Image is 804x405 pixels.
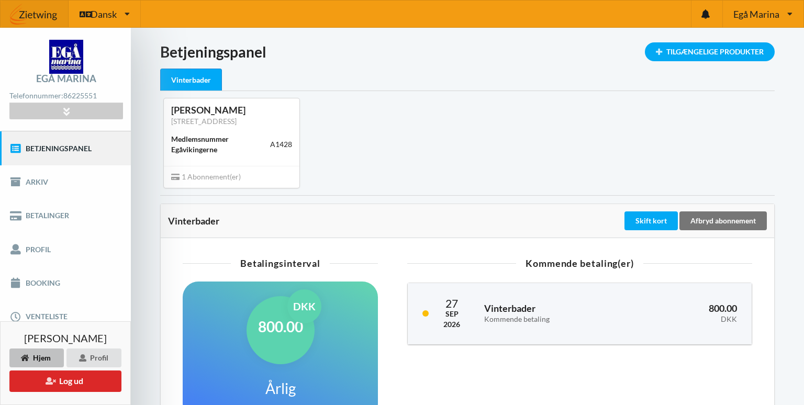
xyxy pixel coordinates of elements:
[636,315,737,324] div: DKK
[49,40,83,74] img: logo
[443,319,460,330] div: 2026
[733,9,779,19] span: Egå Marina
[265,379,296,398] h1: Årlig
[443,309,460,319] div: Sep
[36,74,96,83] div: Egå Marina
[160,42,775,61] h1: Betjeningspanel
[171,134,270,155] div: Medlemsnummer Egåvikingerne
[168,216,622,226] div: Vinterbader
[624,211,678,230] div: Skift kort
[287,289,321,323] div: DKK
[484,315,622,324] div: Kommende betaling
[636,302,737,323] h3: 800.00
[171,117,237,126] a: [STREET_ADDRESS]
[24,333,107,343] span: [PERSON_NAME]
[66,348,121,367] div: Profil
[645,42,775,61] div: Tilgængelige Produkter
[9,370,121,392] button: Log ud
[679,211,767,230] div: Afbryd abonnement
[9,348,64,367] div: Hjem
[270,139,292,150] div: A1428
[484,302,622,323] h3: Vinterbader
[91,9,117,19] span: Dansk
[443,298,460,309] div: 27
[9,89,122,103] div: Telefonnummer:
[160,69,222,91] div: Vinterbader
[183,258,378,268] div: Betalingsinterval
[171,104,292,116] div: [PERSON_NAME]
[171,172,241,181] span: 1 Abonnement(er)
[407,258,752,268] div: Kommende betaling(er)
[258,317,303,336] h1: 800.00
[63,91,97,100] strong: 86225551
